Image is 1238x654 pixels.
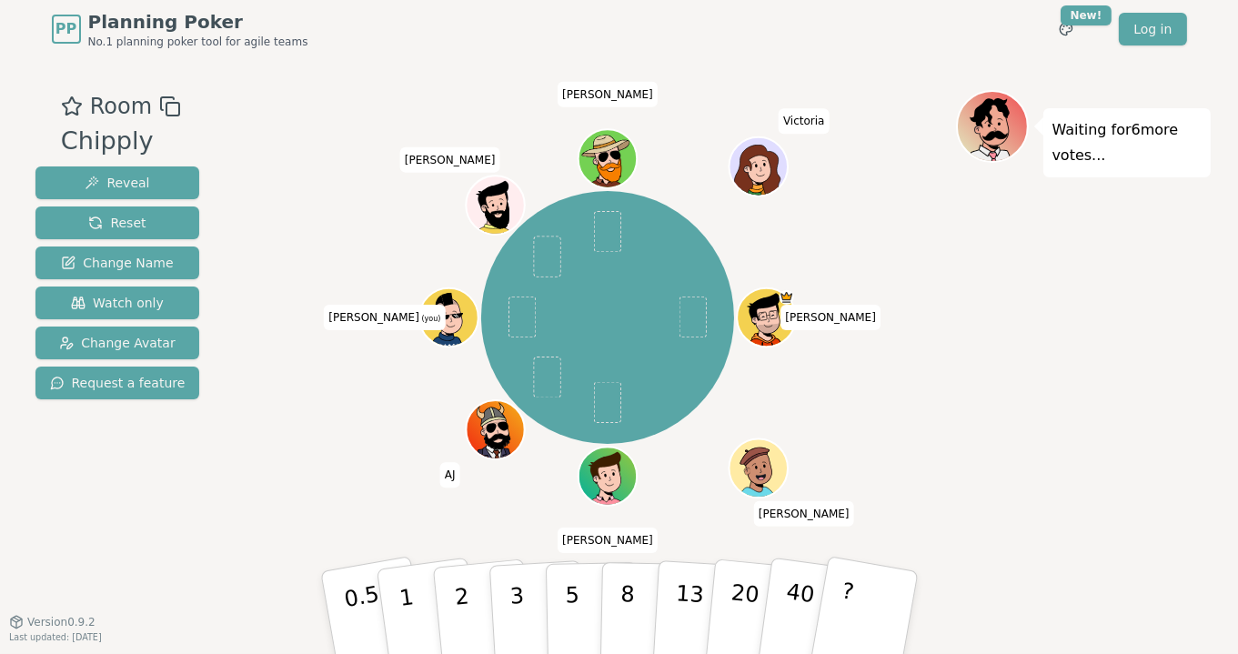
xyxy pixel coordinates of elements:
span: Version 0.9.2 [27,615,96,629]
span: Watch only [71,294,164,312]
span: Click to change your name [324,305,445,330]
span: Matthew is the host [780,289,794,304]
span: Change Avatar [59,334,176,352]
span: Click to change your name [558,528,658,553]
button: Request a feature [35,367,200,399]
span: Click to change your name [558,82,658,107]
button: Watch only [35,287,200,319]
span: Click to change your name [440,462,460,488]
span: Change Name [61,254,173,272]
a: PPPlanning PokerNo.1 planning poker tool for agile teams [52,9,308,49]
button: New! [1050,13,1082,45]
span: Planning Poker [88,9,308,35]
p: Waiting for 6 more votes... [1052,117,1202,168]
button: Change Name [35,247,200,279]
div: Chipply [61,123,181,160]
span: Request a feature [50,374,186,392]
button: Reveal [35,166,200,199]
span: No.1 planning poker tool for agile teams [88,35,308,49]
button: Change Avatar [35,327,200,359]
button: Add as favourite [61,90,83,123]
span: Click to change your name [779,108,830,134]
span: Click to change your name [780,305,881,330]
div: New! [1061,5,1112,25]
span: Room [90,90,152,123]
a: Log in [1119,13,1186,45]
span: Reveal [85,174,149,192]
button: Version0.9.2 [9,615,96,629]
button: Click to change your avatar [421,289,477,345]
span: Click to change your name [754,500,854,526]
span: PP [55,18,76,40]
span: (you) [419,315,441,323]
span: Last updated: [DATE] [9,632,102,642]
span: Click to change your name [400,146,500,172]
button: Reset [35,206,200,239]
span: Reset [88,214,146,232]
